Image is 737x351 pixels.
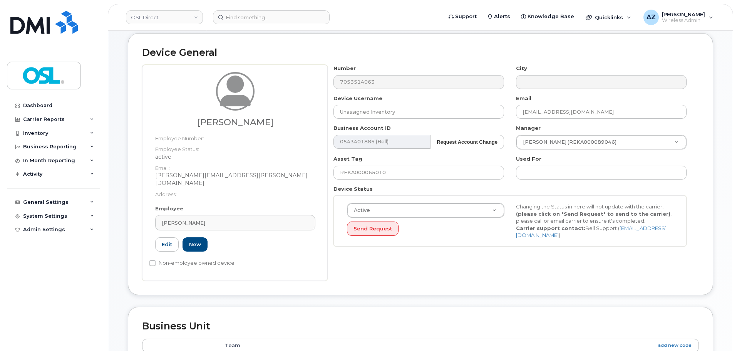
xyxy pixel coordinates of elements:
[443,9,482,24] a: Support
[516,65,527,72] label: City
[349,207,370,214] span: Active
[155,142,315,153] dt: Employee Status:
[430,135,504,149] button: Request Account Change
[516,95,531,102] label: Email
[333,185,373,193] label: Device Status
[516,225,585,231] strong: Carrier support contact:
[516,124,541,132] label: Manager
[595,14,623,20] span: Quicklinks
[516,225,667,238] a: [EMAIL_ADDRESS][DOMAIN_NAME]
[528,13,574,20] span: Knowledge Base
[333,124,391,132] label: Business Account ID
[155,187,315,198] dt: Address:
[155,153,315,161] dd: active
[333,65,356,72] label: Number
[333,155,362,163] label: Asset Tag
[183,237,208,252] a: New
[213,10,330,24] input: Find something...
[149,260,156,266] input: Non-employee owned device
[347,203,504,217] a: Active
[126,10,203,24] a: OSL Direct
[437,139,497,145] strong: Request Account Change
[162,219,205,227] span: [PERSON_NAME]
[155,118,315,127] h3: [PERSON_NAME]
[518,139,616,146] span: [PERSON_NAME] (REKA000089046)
[647,13,656,22] span: AZ
[149,259,234,268] label: Non-employee owned device
[662,11,705,17] span: [PERSON_NAME]
[155,161,315,172] dt: Email:
[510,203,679,239] div: Changing the Status in here will not update with the carrier, , please call or email carrier to e...
[155,205,183,212] label: Employee
[494,13,510,20] span: Alerts
[658,342,692,349] a: add new code
[455,13,477,20] span: Support
[155,237,179,252] a: Edit
[516,9,580,24] a: Knowledge Base
[333,95,382,102] label: Device Username
[155,171,315,187] dd: [PERSON_NAME][EMAIL_ADDRESS][PERSON_NAME][DOMAIN_NAME]
[155,215,315,230] a: [PERSON_NAME]
[516,211,670,217] strong: (please click on "Send Request" to send to the carrier)
[580,10,636,25] div: Quicklinks
[638,10,719,25] div: Andy Zhang
[155,131,315,142] dt: Employee Number:
[142,321,699,332] h2: Business Unit
[482,9,516,24] a: Alerts
[347,222,399,236] button: Send Request
[662,17,705,24] span: Wireless Admin
[516,135,686,149] a: [PERSON_NAME] (REKA000089046)
[142,47,699,58] h2: Device General
[516,155,541,163] label: Used For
